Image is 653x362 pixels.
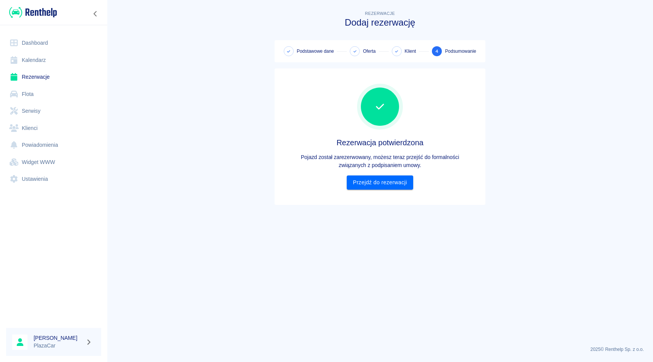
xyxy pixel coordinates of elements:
[281,138,479,147] h4: Rezerwacja potwierdzona
[281,153,479,169] p: Pojazd został zarezerwowany, możesz teraz przejść do formalności związanych z podpisaniem umowy.
[297,48,334,55] span: Podstawowe dane
[363,48,375,55] span: Oferta
[275,17,485,28] h3: Dodaj rezerwację
[116,346,644,353] p: 2025 © Renthelp Sp. z o.o.
[90,9,101,19] button: Zwiń nawigację
[6,170,101,188] a: Ustawienia
[435,47,438,55] span: 4
[6,102,101,120] a: Serwisy
[34,334,82,342] h6: [PERSON_NAME]
[6,34,101,52] a: Dashboard
[6,6,57,19] a: Renthelp logo
[6,68,101,86] a: Rezerwacje
[6,86,101,103] a: Flota
[445,48,476,55] span: Podsumowanie
[365,11,395,16] span: Rezerwacje
[34,342,82,350] p: PlazaCar
[6,136,101,154] a: Powiadomienia
[6,52,101,69] a: Kalendarz
[347,175,413,190] a: Przejdź do rezerwacji
[6,154,101,171] a: Widget WWW
[405,48,416,55] span: Klient
[9,6,57,19] img: Renthelp logo
[6,120,101,137] a: Klienci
